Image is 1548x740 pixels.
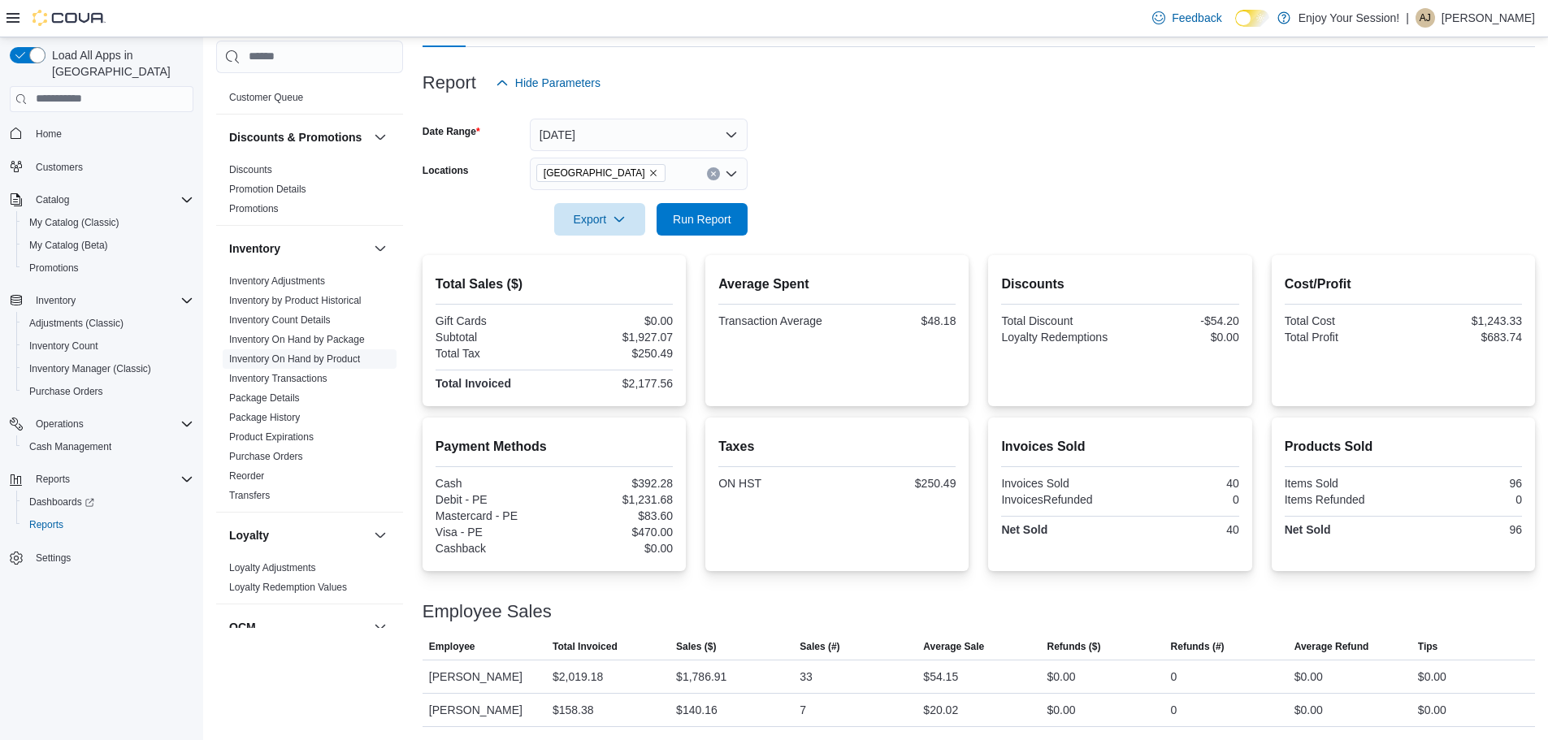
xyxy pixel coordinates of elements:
[1418,700,1446,720] div: $0.00
[229,490,270,501] a: Transfers
[923,700,958,720] div: $20.02
[229,619,256,635] h3: OCM
[29,518,63,531] span: Reports
[1407,331,1522,344] div: $683.74
[1407,314,1522,327] div: $1,243.33
[1001,523,1047,536] strong: Net Sold
[515,75,601,91] span: Hide Parameters
[229,373,327,384] a: Inventory Transactions
[557,347,673,360] div: $250.49
[23,314,130,333] a: Adjustments (Classic)
[1124,523,1239,536] div: 40
[1001,331,1117,344] div: Loyalty Redemptions
[16,211,200,234] button: My Catalog (Classic)
[429,640,475,653] span: Employee
[16,234,200,257] button: My Catalog (Beta)
[423,602,552,621] h3: Employee Sales
[557,331,673,344] div: $1,927.07
[3,468,200,491] button: Reports
[33,10,106,26] img: Cova
[229,431,314,443] a: Product Expirations
[423,694,546,726] div: [PERSON_NAME]
[229,295,362,306] a: Inventory by Product Historical
[23,258,193,278] span: Promotions
[3,546,200,569] button: Settings
[16,257,200,279] button: Promotions
[229,314,331,327] span: Inventory Count Details
[229,470,264,483] span: Reorder
[553,667,603,686] div: $2,019.18
[23,336,105,356] a: Inventory Count
[3,289,200,312] button: Inventory
[229,163,272,176] span: Discounts
[29,548,77,568] a: Settings
[1171,640,1225,653] span: Refunds (#)
[16,491,200,513] a: Dashboards
[29,190,193,210] span: Catalog
[229,470,264,482] a: Reorder
[229,92,303,103] a: Customer Queue
[23,382,193,401] span: Purchase Orders
[216,558,403,604] div: Loyalty
[489,67,607,99] button: Hide Parameters
[23,492,101,512] a: Dashboards
[23,437,118,457] a: Cash Management
[371,526,390,545] button: Loyalty
[557,542,673,555] div: $0.00
[1047,667,1075,686] div: $0.00
[1285,493,1400,506] div: Items Refunded
[23,437,193,457] span: Cash Management
[229,353,360,365] a: Inventory On Hand by Product
[676,667,726,686] div: $1,786.91
[29,547,193,568] span: Settings
[23,359,193,379] span: Inventory Manager (Classic)
[229,275,325,288] span: Inventory Adjustments
[1418,667,1446,686] div: $0.00
[1001,477,1117,490] div: Invoices Sold
[1407,477,1522,490] div: 96
[46,47,193,80] span: Load All Apps in [GEOGRAPHIC_DATA]
[923,667,958,686] div: $54.15
[229,412,300,423] a: Package History
[229,164,272,175] a: Discounts
[229,183,306,196] span: Promotion Details
[3,188,200,211] button: Catalog
[23,213,193,232] span: My Catalog (Classic)
[216,160,403,225] div: Discounts & Promotions
[29,216,119,229] span: My Catalog (Classic)
[436,526,551,539] div: Visa - PE
[707,167,720,180] button: Clear input
[229,431,314,444] span: Product Expirations
[36,128,62,141] span: Home
[557,377,673,390] div: $2,177.56
[36,294,76,307] span: Inventory
[29,291,82,310] button: Inventory
[673,211,731,227] span: Run Report
[29,495,94,508] span: Dashboards
[23,213,126,232] a: My Catalog (Classic)
[536,164,666,182] span: Port Colborne
[23,515,193,534] span: Reports
[29,385,103,398] span: Purchase Orders
[800,640,839,653] span: Sales (#)
[725,167,738,180] button: Open list of options
[229,184,306,195] a: Promotion Details
[229,91,303,104] span: Customer Queue
[371,128,390,147] button: Discounts & Promotions
[3,413,200,435] button: Operations
[229,240,280,257] h3: Inventory
[1407,493,1522,506] div: 0
[23,314,193,333] span: Adjustments (Classic)
[23,236,193,255] span: My Catalog (Beta)
[229,202,279,215] span: Promotions
[36,161,83,174] span: Customers
[1172,10,1221,26] span: Feedback
[1124,314,1239,327] div: -$54.20
[1235,27,1236,28] span: Dark Mode
[29,317,124,330] span: Adjustments (Classic)
[423,125,480,138] label: Date Range
[229,582,347,593] a: Loyalty Redemption Values
[1406,8,1409,28] p: |
[718,437,956,457] h2: Taxes
[229,314,331,326] a: Inventory Count Details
